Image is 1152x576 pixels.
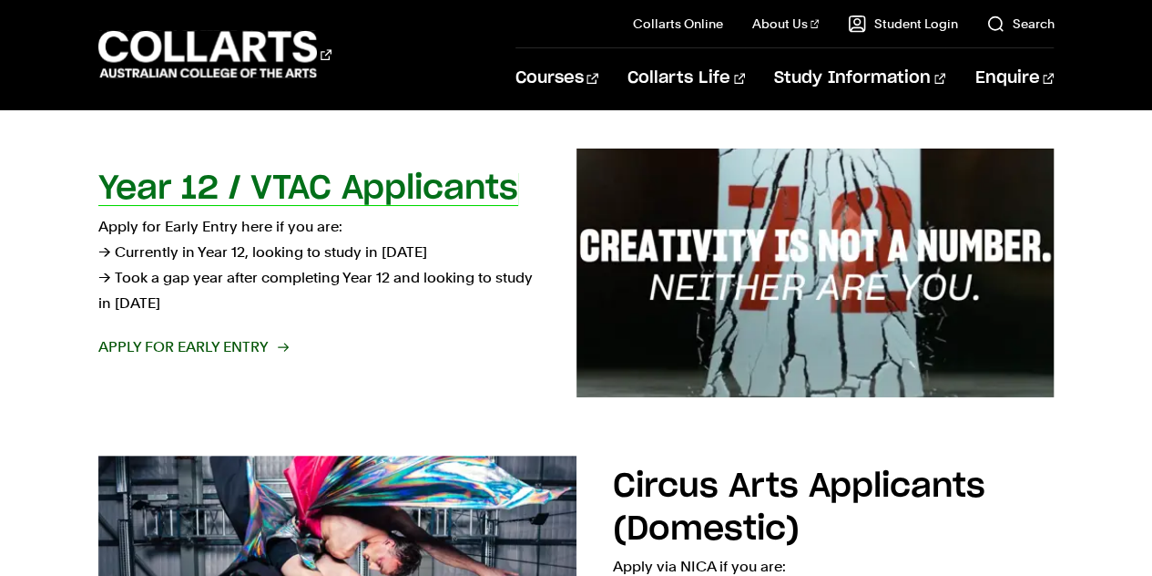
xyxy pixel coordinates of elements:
[98,172,518,205] h2: Year 12 / VTAC Applicants
[986,15,1054,33] a: Search
[848,15,957,33] a: Student Login
[98,214,540,316] p: Apply for Early Entry here if you are: → Currently in Year 12, looking to study in [DATE] → Took ...
[98,149,1055,396] a: Year 12 / VTAC Applicants Apply for Early Entry here if you are:→ Currently in Year 12, looking t...
[515,48,598,108] a: Courses
[974,48,1054,108] a: Enquire
[752,15,820,33] a: About Us
[98,28,331,80] div: Go to homepage
[774,48,945,108] a: Study Information
[98,334,287,360] span: Apply for Early Entry
[633,15,723,33] a: Collarts Online
[627,48,745,108] a: Collarts Life
[613,470,985,546] h2: Circus Arts Applicants (Domestic)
